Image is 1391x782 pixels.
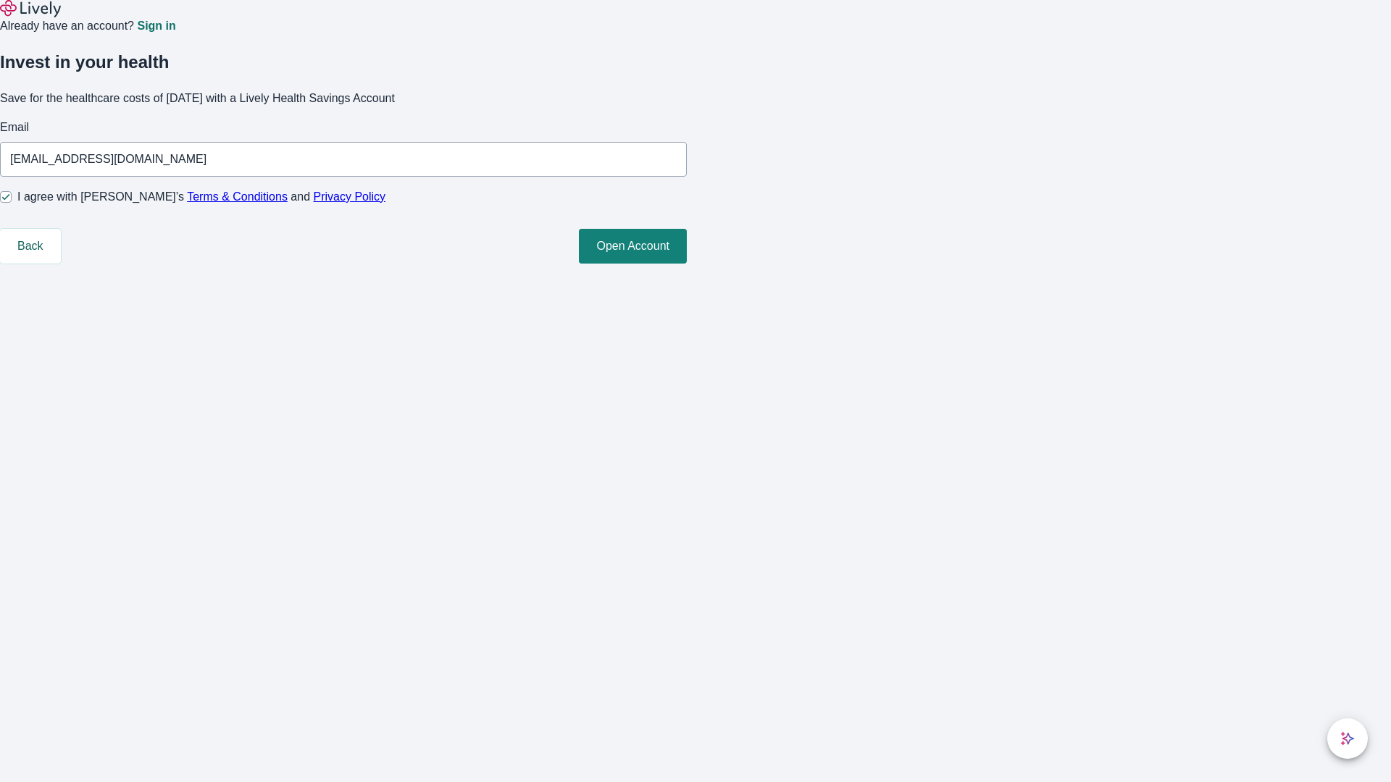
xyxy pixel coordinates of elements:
button: Open Account [579,229,687,264]
a: Sign in [137,20,175,32]
a: Terms & Conditions [187,190,288,203]
a: Privacy Policy [314,190,386,203]
svg: Lively AI Assistant [1340,731,1355,746]
span: I agree with [PERSON_NAME]’s and [17,188,385,206]
button: chat [1327,718,1368,759]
